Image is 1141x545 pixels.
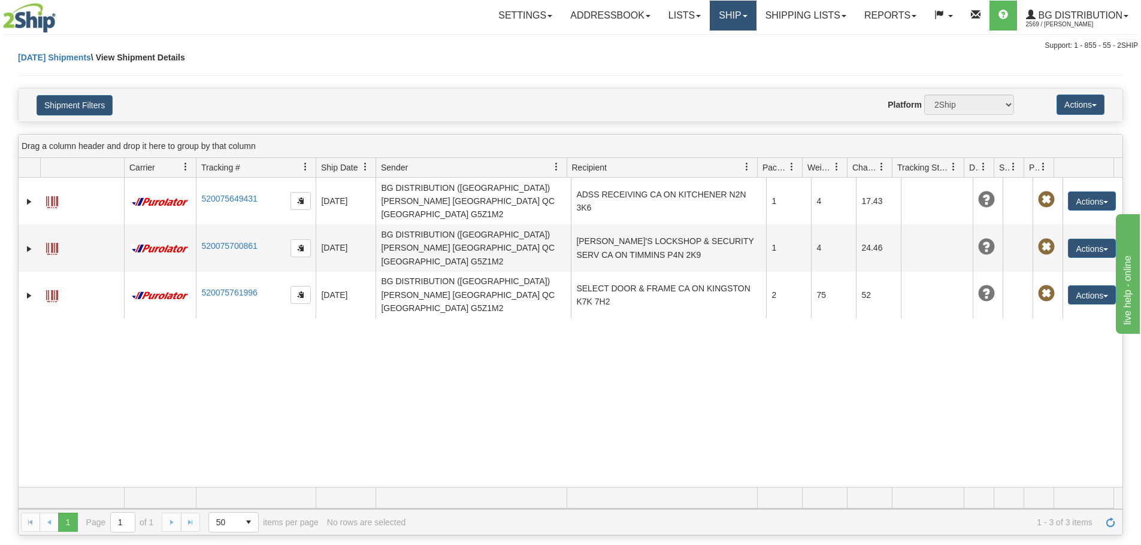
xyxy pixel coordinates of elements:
[9,7,111,22] div: live help - online
[3,3,56,33] img: logo2569.jpg
[571,178,766,224] td: ADSS RECEIVING CA ON KITCHENER N2N 3K6
[1017,1,1137,31] a: BG Distribution 2569 / [PERSON_NAME]
[571,224,766,271] td: [PERSON_NAME]'S LOCKSHOP & SECURITY SERV CA ON TIMMINS P4N 2K9
[239,513,258,532] span: select
[1029,162,1039,173] span: Pickup Status
[58,513,77,532] span: Page 1
[23,196,35,208] a: Expand
[129,291,190,300] img: 11 - Purolator
[216,516,232,528] span: 50
[561,1,659,31] a: Addressbook
[710,1,756,31] a: Ship
[111,513,135,532] input: Page 1
[756,1,855,31] a: Shipping lists
[871,157,892,177] a: Charge filter column settings
[381,162,408,173] span: Sender
[571,272,766,318] td: SELECT DOOR & FRAME CA ON KINGSTON K7K 7H2
[290,286,311,304] button: Copy to clipboard
[856,272,901,318] td: 52
[943,157,964,177] a: Tracking Status filter column settings
[316,178,376,224] td: [DATE]
[969,162,979,173] span: Delivery Status
[766,178,811,224] td: 1
[129,162,155,173] span: Carrier
[811,178,856,224] td: 4
[23,243,35,255] a: Expand
[1057,95,1104,115] button: Actions
[888,99,922,111] label: Platform
[290,239,311,257] button: Copy to clipboard
[737,157,757,177] a: Recipient filter column settings
[659,1,710,31] a: Lists
[852,162,877,173] span: Charge
[897,162,949,173] span: Tracking Status
[201,194,257,203] a: 520075649431
[86,512,154,532] span: Page of 1
[355,157,376,177] a: Ship Date filter column settings
[1101,513,1120,532] a: Refresh
[3,41,1138,51] div: Support: 1 - 855 - 55 - 2SHIP
[782,157,802,177] a: Packages filter column settings
[999,162,1009,173] span: Shipment Issues
[316,224,376,271] td: [DATE]
[91,53,185,62] span: \ View Shipment Details
[1038,285,1055,302] span: Pickup Not Assigned
[1033,157,1054,177] a: Pickup Status filter column settings
[978,191,995,208] span: Unknown
[807,162,833,173] span: Weight
[856,224,901,271] td: 24.46
[175,157,196,177] a: Carrier filter column settings
[201,241,257,251] a: 520075700861
[856,178,901,224] td: 17.43
[414,517,1092,527] span: 1 - 3 of 3 items
[546,157,567,177] a: Sender filter column settings
[208,512,259,532] span: Page sizes drop down
[376,224,571,271] td: BG DISTRIBUTION ([GEOGRAPHIC_DATA]) [PERSON_NAME] [GEOGRAPHIC_DATA] QC [GEOGRAPHIC_DATA] G5Z1M2
[376,272,571,318] td: BG DISTRIBUTION ([GEOGRAPHIC_DATA]) [PERSON_NAME] [GEOGRAPHIC_DATA] QC [GEOGRAPHIC_DATA] G5Z1M2
[321,162,358,173] span: Ship Date
[1003,157,1024,177] a: Shipment Issues filter column settings
[327,517,406,527] div: No rows are selected
[1038,191,1055,208] span: Pickup Not Assigned
[1038,239,1055,255] span: Pickup Not Assigned
[811,224,856,271] td: 4
[316,272,376,318] td: [DATE]
[46,285,58,304] a: Label
[201,288,257,297] a: 520075761996
[973,157,994,177] a: Delivery Status filter column settings
[376,178,571,224] td: BG DISTRIBUTION ([GEOGRAPHIC_DATA]) [PERSON_NAME] [GEOGRAPHIC_DATA] QC [GEOGRAPHIC_DATA] G5Z1M2
[827,157,847,177] a: Weight filter column settings
[19,135,1122,158] div: grid grouping header
[46,191,58,210] a: Label
[18,53,91,62] a: [DATE] Shipments
[1068,285,1116,305] button: Actions
[23,290,35,302] a: Expand
[1068,239,1116,258] button: Actions
[766,272,811,318] td: 2
[572,162,607,173] span: Recipient
[208,512,319,532] span: items per page
[762,162,788,173] span: Packages
[129,244,190,253] img: 11 - Purolator
[201,162,240,173] span: Tracking #
[129,197,190,206] img: 11 - Purolator
[1068,191,1116,211] button: Actions
[489,1,561,31] a: Settings
[290,192,311,210] button: Copy to clipboard
[1026,19,1116,31] span: 2569 / [PERSON_NAME]
[766,224,811,271] td: 1
[811,272,856,318] td: 75
[978,239,995,255] span: Unknown
[46,238,58,257] a: Label
[978,285,995,302] span: Unknown
[295,157,316,177] a: Tracking # filter column settings
[1036,10,1122,20] span: BG Distribution
[855,1,925,31] a: Reports
[37,95,113,115] button: Shipment Filters
[1113,211,1140,333] iframe: chat widget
